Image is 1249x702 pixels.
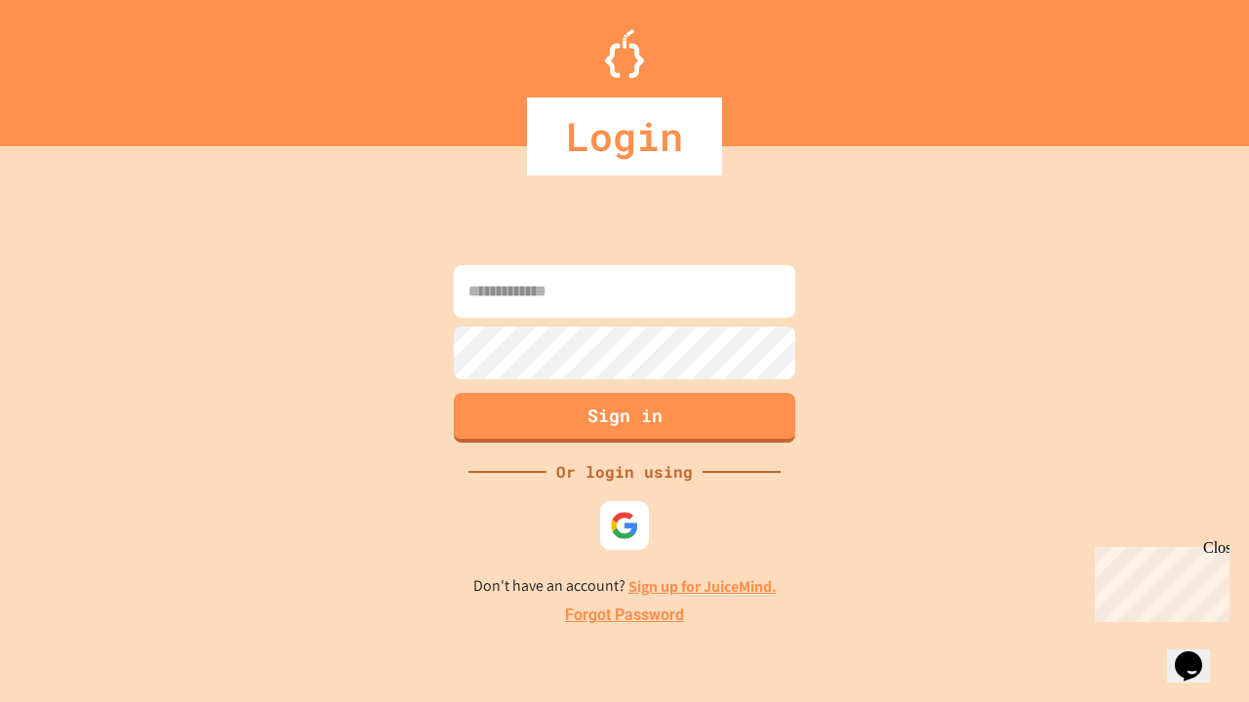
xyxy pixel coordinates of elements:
div: Or login using [546,460,703,484]
a: Sign up for JuiceMind. [628,576,777,597]
div: Chat with us now!Close [8,8,135,124]
button: Sign in [454,393,795,443]
img: google-icon.svg [610,511,639,540]
a: Forgot Password [565,604,684,627]
div: Login [527,97,722,175]
iframe: chat widget [1167,624,1229,682]
img: Logo.svg [605,29,644,78]
p: Don't have an account? [473,574,777,599]
iframe: chat widget [1087,539,1229,622]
